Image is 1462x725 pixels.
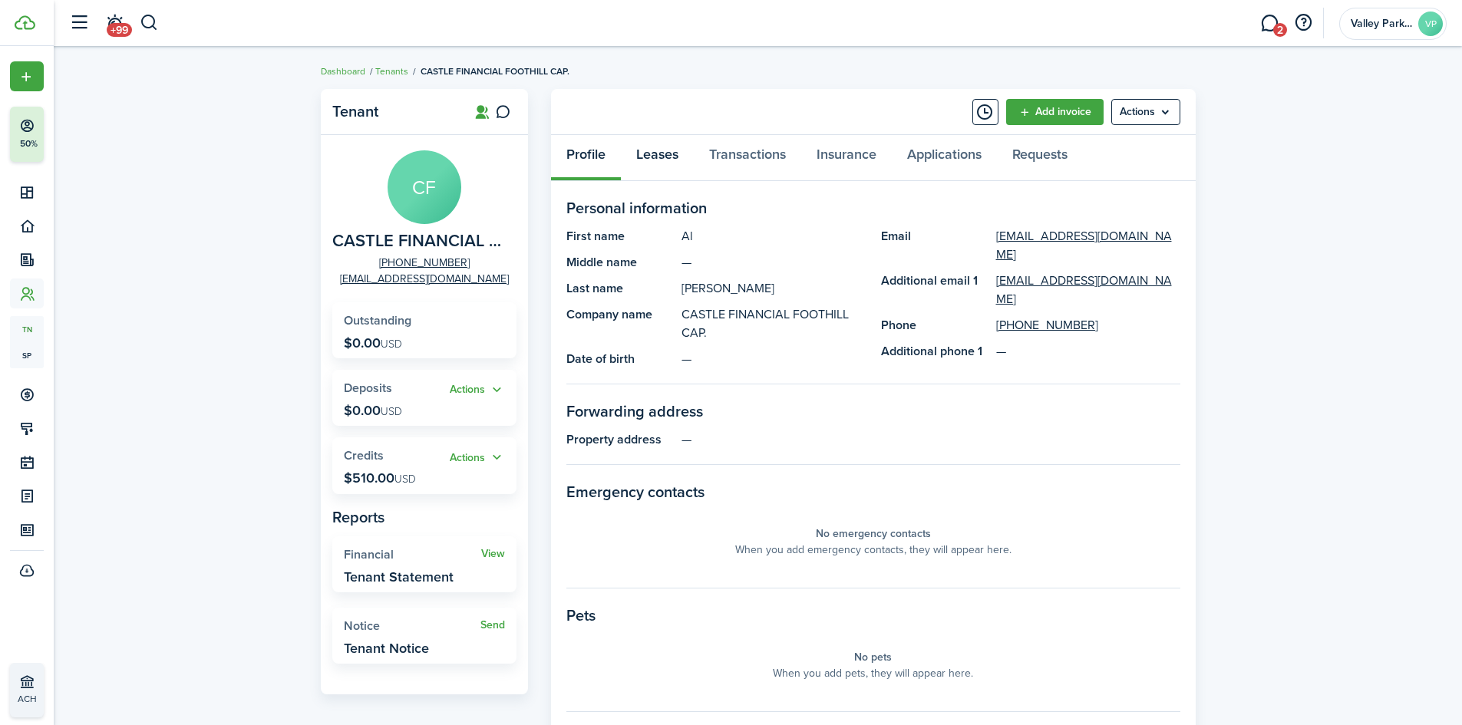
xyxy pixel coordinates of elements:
[375,64,408,78] a: Tenants
[344,311,411,329] span: Outstanding
[1273,23,1287,37] span: 2
[881,316,988,334] panel-main-title: Phone
[816,526,931,542] panel-main-placeholder-title: No emergency contacts
[481,548,505,560] a: View
[344,470,416,486] p: $510.00
[566,253,674,272] panel-main-title: Middle name
[340,271,509,287] a: [EMAIL_ADDRESS][DOMAIN_NAME]
[421,64,569,78] span: CASTLE FINANCIAL FOOTHILL CAP.
[15,15,35,30] img: TenantCloud
[566,350,674,368] panel-main-title: Date of birth
[694,135,801,181] a: Transactions
[344,403,402,418] p: $0.00
[801,135,892,181] a: Insurance
[681,350,866,368] panel-main-description: —
[997,135,1083,181] a: Requests
[18,692,108,706] p: ACH
[773,665,973,681] panel-main-placeholder-description: When you add pets, they will appear here.
[566,604,1180,627] panel-main-section-title: Pets
[1255,4,1284,43] a: Messaging
[681,305,866,342] panel-main-description: CASTLE FINANCIAL FOOTHILL CAP.
[566,400,1180,423] panel-main-section-title: Forwarding address
[344,335,402,351] p: $0.00
[10,107,137,162] button: 50%
[140,10,159,36] button: Search
[1351,18,1412,29] span: Valley Park Properties
[1290,10,1316,36] button: Open resource center
[681,430,1180,449] panel-main-description: —
[1418,12,1443,36] avatar-text: VP
[450,449,505,466] button: Open menu
[972,99,998,125] button: Timeline
[566,305,674,342] panel-main-title: Company name
[344,641,429,656] widget-stats-description: Tenant Notice
[344,569,454,585] widget-stats-description: Tenant Statement
[100,4,129,43] a: Notifications
[332,232,509,251] span: CASTLE FINANCIAL FOOTHILL CAP.
[332,103,455,120] panel-main-title: Tenant
[996,227,1180,264] a: [EMAIL_ADDRESS][DOMAIN_NAME]
[332,506,516,529] panel-main-subtitle: Reports
[450,381,505,399] button: Actions
[881,227,988,264] panel-main-title: Email
[450,381,505,399] button: Open menu
[64,8,94,38] button: Open sidebar
[107,23,132,37] span: +99
[996,272,1180,308] a: [EMAIL_ADDRESS][DOMAIN_NAME]
[996,316,1098,334] a: [PHONE_NUMBER]
[681,279,866,298] panel-main-description: [PERSON_NAME]
[344,447,384,464] span: Credits
[10,663,44,717] a: ACH
[450,449,505,466] button: Actions
[480,619,505,631] a: Send
[1006,99,1104,125] a: Add invoice
[381,404,402,420] span: USD
[10,61,44,91] button: Open menu
[681,227,866,246] panel-main-description: Al
[566,430,674,449] panel-main-title: Property address
[854,649,892,665] panel-main-placeholder-title: No pets
[1111,99,1180,125] button: Open menu
[19,137,38,150] p: 50%
[735,542,1012,558] panel-main-placeholder-description: When you add emergency contacts, they will appear here.
[344,379,392,397] span: Deposits
[10,342,44,368] a: sp
[681,253,866,272] panel-main-description: —
[381,336,402,352] span: USD
[1111,99,1180,125] menu-btn: Actions
[344,548,481,562] widget-stats-title: Financial
[344,619,480,633] widget-stats-title: Notice
[881,272,988,308] panel-main-title: Additional email 1
[566,279,674,298] panel-main-title: Last name
[321,64,365,78] a: Dashboard
[379,255,470,271] a: [PHONE_NUMBER]
[621,135,694,181] a: Leases
[566,480,1180,503] panel-main-section-title: Emergency contacts
[566,196,1180,219] panel-main-section-title: Personal information
[881,342,988,361] panel-main-title: Additional phone 1
[892,135,997,181] a: Applications
[388,150,461,224] avatar-text: CF
[10,316,44,342] a: tn
[394,471,416,487] span: USD
[566,227,674,246] panel-main-title: First name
